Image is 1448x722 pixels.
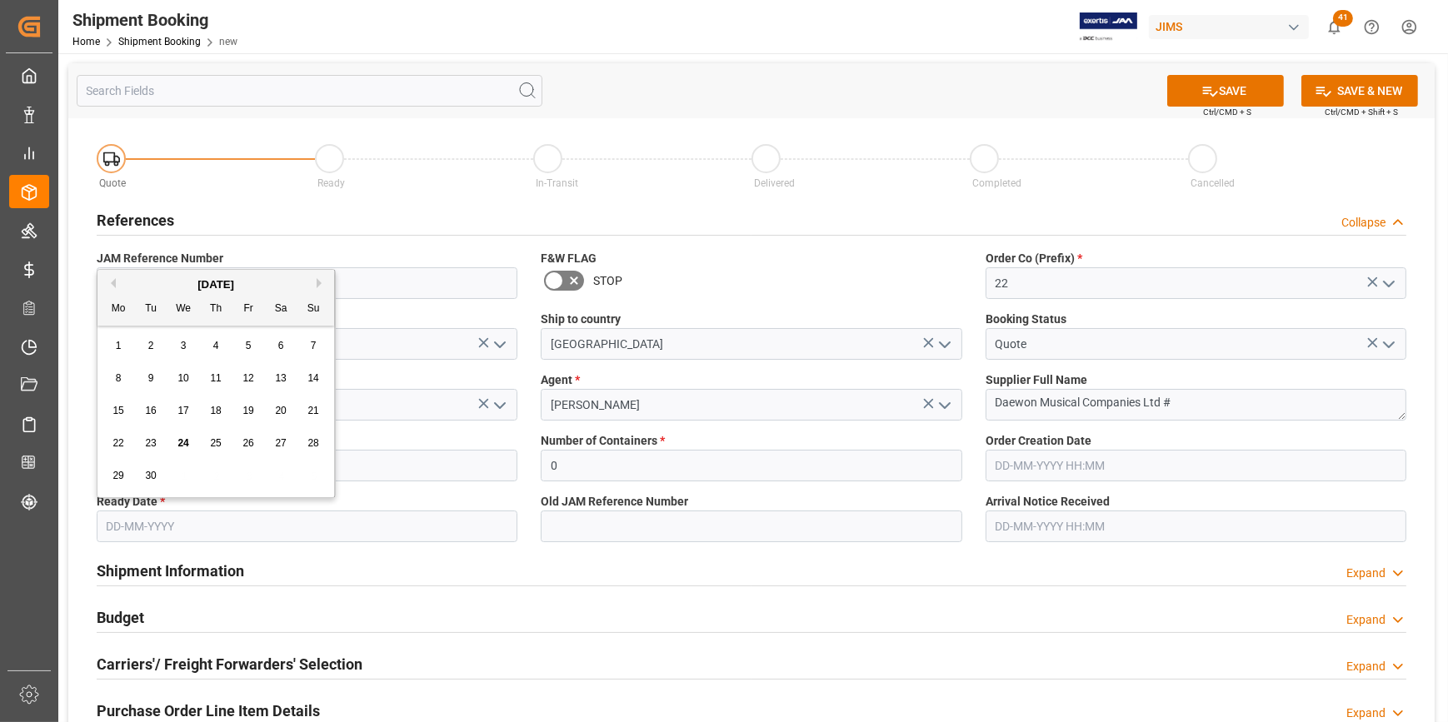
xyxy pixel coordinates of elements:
[1203,106,1251,118] span: Ctrl/CMD + S
[1346,565,1386,582] div: Expand
[112,470,123,481] span: 29
[271,299,292,320] div: Sa
[986,432,1091,450] span: Order Creation Date
[986,510,1406,542] input: DD-MM-YYYY HH:MM
[303,336,324,356] div: Choose Sunday, September 7th, 2025
[100,177,127,189] span: Quote
[173,368,194,389] div: Choose Wednesday, September 10th, 2025
[173,336,194,356] div: Choose Wednesday, September 3rd, 2025
[238,299,259,320] div: Fr
[106,278,116,288] button: Previous Month
[145,405,156,416] span: 16
[108,368,129,389] div: Choose Monday, September 8th, 2025
[593,272,622,290] span: STOP
[1149,11,1316,42] button: JIMS
[210,405,221,416] span: 18
[108,433,129,454] div: Choose Monday, September 22nd, 2025
[541,311,621,328] span: Ship to country
[537,177,579,189] span: In-Transit
[271,336,292,356] div: Choose Saturday, September 6th, 2025
[97,653,362,675] h2: Carriers'/ Freight Forwarders' Selection
[148,340,154,351] span: 2
[303,433,324,454] div: Choose Sunday, September 28th, 2025
[311,340,317,351] span: 7
[1346,658,1386,675] div: Expand
[278,340,284,351] span: 6
[303,401,324,421] div: Choose Sunday, September 21st, 2025
[141,299,162,320] div: Tu
[206,336,227,356] div: Choose Thursday, September 4th, 2025
[986,493,1110,510] span: Arrival Notice Received
[108,299,129,320] div: Mo
[246,340,252,351] span: 5
[986,371,1087,389] span: Supplier Full Name
[931,331,956,357] button: open menu
[145,470,156,481] span: 30
[141,466,162,486] div: Choose Tuesday, September 30th, 2025
[1080,12,1137,42] img: Exertis%20JAM%20-%20Email%20Logo.jpg_1722504956.jpg
[317,278,327,288] button: Next Month
[206,299,227,320] div: Th
[173,401,194,421] div: Choose Wednesday, September 17th, 2025
[1375,331,1400,357] button: open menu
[112,437,123,449] span: 22
[177,437,188,449] span: 24
[97,560,244,582] h2: Shipment Information
[1301,75,1418,107] button: SAVE & NEW
[1191,177,1236,189] span: Cancelled
[173,433,194,454] div: Choose Wednesday, September 24th, 2025
[97,250,223,267] span: JAM Reference Number
[141,401,162,421] div: Choose Tuesday, September 16th, 2025
[275,372,286,384] span: 13
[112,405,123,416] span: 15
[116,372,122,384] span: 8
[973,177,1022,189] span: Completed
[541,250,597,267] span: F&W FLAG
[307,405,318,416] span: 21
[986,450,1406,481] input: DD-MM-YYYY HH:MM
[541,493,688,510] span: Old JAM Reference Number
[242,372,253,384] span: 12
[108,336,129,356] div: Choose Monday, September 1st, 2025
[931,392,956,418] button: open menu
[541,432,665,450] span: Number of Containers
[271,433,292,454] div: Choose Saturday, September 27th, 2025
[181,340,187,351] span: 3
[242,405,253,416] span: 19
[238,368,259,389] div: Choose Friday, September 12th, 2025
[487,392,512,418] button: open menu
[213,340,219,351] span: 4
[177,405,188,416] span: 17
[97,510,517,542] input: DD-MM-YYYY
[148,372,154,384] span: 9
[108,466,129,486] div: Choose Monday, September 29th, 2025
[77,75,542,107] input: Search Fields
[141,433,162,454] div: Choose Tuesday, September 23rd, 2025
[1149,15,1309,39] div: JIMS
[487,331,512,357] button: open menu
[303,299,324,320] div: Su
[97,700,320,722] h2: Purchase Order Line Item Details
[986,250,1082,267] span: Order Co (Prefix)
[307,437,318,449] span: 28
[303,368,324,389] div: Choose Sunday, September 14th, 2025
[141,336,162,356] div: Choose Tuesday, September 2nd, 2025
[275,405,286,416] span: 20
[97,276,334,293] div: [DATE]
[1333,10,1353,27] span: 41
[986,311,1066,328] span: Booking Status
[72,7,237,32] div: Shipment Booking
[97,209,174,232] h2: References
[72,36,100,47] a: Home
[1346,611,1386,629] div: Expand
[755,177,796,189] span: Delivered
[1341,214,1386,232] div: Collapse
[238,336,259,356] div: Choose Friday, September 5th, 2025
[541,371,580,389] span: Agent
[145,437,156,449] span: 23
[210,372,221,384] span: 11
[108,401,129,421] div: Choose Monday, September 15th, 2025
[275,437,286,449] span: 27
[307,372,318,384] span: 14
[116,340,122,351] span: 1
